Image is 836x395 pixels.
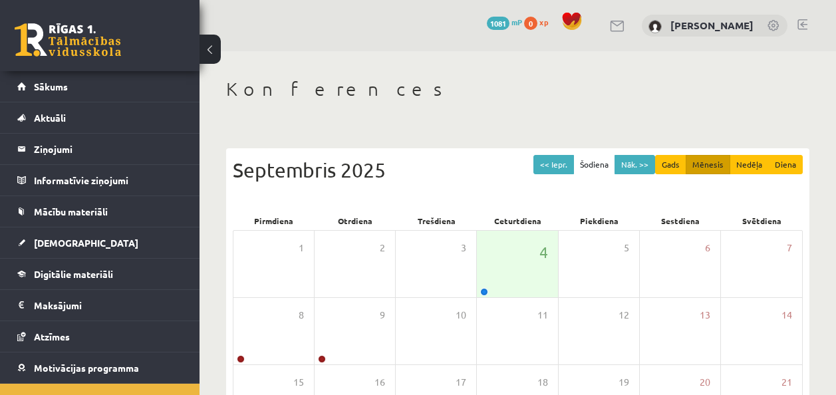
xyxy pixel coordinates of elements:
[17,102,183,133] a: Aktuāli
[768,155,803,174] button: Diena
[787,241,792,255] span: 7
[619,308,629,323] span: 12
[34,134,183,164] legend: Ziņojumi
[34,165,183,196] legend: Informatīvie ziņojumi
[17,196,183,227] a: Mācību materiāli
[374,375,385,390] span: 16
[533,155,574,174] button: << Iepr.
[648,20,662,33] img: Kate Birğele
[624,241,629,255] span: 5
[730,155,769,174] button: Nedēļa
[456,308,466,323] span: 10
[524,17,555,27] a: 0 xp
[396,211,477,230] div: Trešdiena
[34,80,68,92] span: Sākums
[781,375,792,390] span: 21
[686,155,730,174] button: Mēnesis
[299,241,304,255] span: 1
[34,112,66,124] span: Aktuāli
[226,78,809,100] h1: Konferences
[17,259,183,289] a: Digitālie materiāli
[233,211,314,230] div: Pirmdiena
[17,290,183,321] a: Maksājumi
[314,211,395,230] div: Otrdiena
[456,375,466,390] span: 17
[293,375,304,390] span: 15
[380,241,385,255] span: 2
[539,241,548,263] span: 4
[539,17,548,27] span: xp
[511,17,522,27] span: mP
[705,241,710,255] span: 6
[34,205,108,217] span: Mācību materiāli
[573,155,615,174] button: Šodiena
[619,375,629,390] span: 19
[299,308,304,323] span: 8
[34,330,70,342] span: Atzīmes
[559,211,640,230] div: Piekdiena
[487,17,522,27] a: 1081 mP
[477,211,558,230] div: Ceturtdiena
[537,308,548,323] span: 11
[17,352,183,383] a: Motivācijas programma
[524,17,537,30] span: 0
[615,155,655,174] button: Nāk. >>
[233,155,803,185] div: Septembris 2025
[640,211,721,230] div: Sestdiena
[487,17,509,30] span: 1081
[17,71,183,102] a: Sākums
[34,290,183,321] legend: Maksājumi
[17,134,183,164] a: Ziņojumi
[34,362,139,374] span: Motivācijas programma
[700,308,710,323] span: 13
[537,375,548,390] span: 18
[781,308,792,323] span: 14
[461,241,466,255] span: 3
[17,165,183,196] a: Informatīvie ziņojumi
[17,227,183,258] a: [DEMOGRAPHIC_DATA]
[700,375,710,390] span: 20
[380,308,385,323] span: 9
[722,211,803,230] div: Svētdiena
[34,237,138,249] span: [DEMOGRAPHIC_DATA]
[34,268,113,280] span: Digitālie materiāli
[670,19,754,32] a: [PERSON_NAME]
[15,23,121,57] a: Rīgas 1. Tālmācības vidusskola
[655,155,686,174] button: Gads
[17,321,183,352] a: Atzīmes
